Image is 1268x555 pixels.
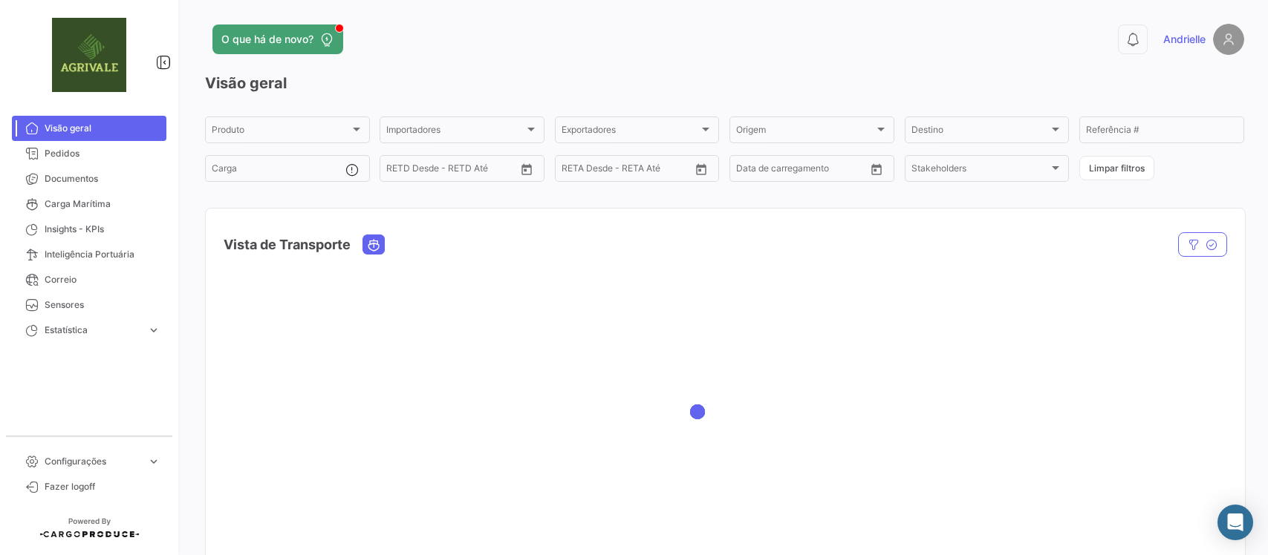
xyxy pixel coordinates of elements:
button: Open calendar [516,158,538,180]
img: placeholder-user.png [1213,24,1244,55]
span: Correio [45,273,160,286]
a: Carga Marítima [12,191,166,217]
span: Configurações [45,455,141,468]
a: Pedidos [12,141,166,166]
span: Destino [911,127,1050,137]
span: expand_more [147,455,160,468]
a: Correio [12,267,166,292]
span: Fazer logoff [45,480,160,493]
span: Sensores [45,298,160,312]
span: Importadores [386,127,524,137]
button: Limpar filtros [1079,156,1154,180]
span: Carga Marítima [45,197,160,211]
span: Documentos [45,172,160,185]
h3: Visão geral [205,73,1244,93]
input: Até [398,165,460,176]
button: Ocean [363,235,384,254]
a: Visão geral [12,116,166,141]
input: Desde [386,165,388,176]
a: Sensores [12,292,166,318]
input: Desde [736,165,738,176]
span: Insights - KPIs [45,223,160,236]
span: Origem [736,127,874,137]
span: Inteligência Portuária [45,248,160,261]
span: O que há de novo? [221,32,313,47]
img: fe574793-62e2-4044-a149-c09beef10e0e.png [52,18,126,92]
button: O que há de novo? [212,24,343,54]
span: Andrielle [1163,32,1206,47]
span: Estatística [45,324,141,337]
span: Produto [212,127,350,137]
input: Desde [562,165,563,176]
h4: Vista de Transporte [224,234,351,255]
span: Exportadores [562,127,700,137]
input: Até [748,165,810,176]
span: Stakeholders [911,165,1050,176]
a: Insights - KPIs [12,217,166,242]
span: expand_more [147,324,160,337]
a: Documentos [12,166,166,191]
span: Visão geral [45,122,160,135]
button: Open calendar [690,158,712,180]
input: Até [573,165,635,176]
div: Abrir Intercom Messenger [1217,505,1253,540]
a: Inteligência Portuária [12,242,166,267]
span: Pedidos [45,147,160,160]
button: Open calendar [865,158,888,180]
